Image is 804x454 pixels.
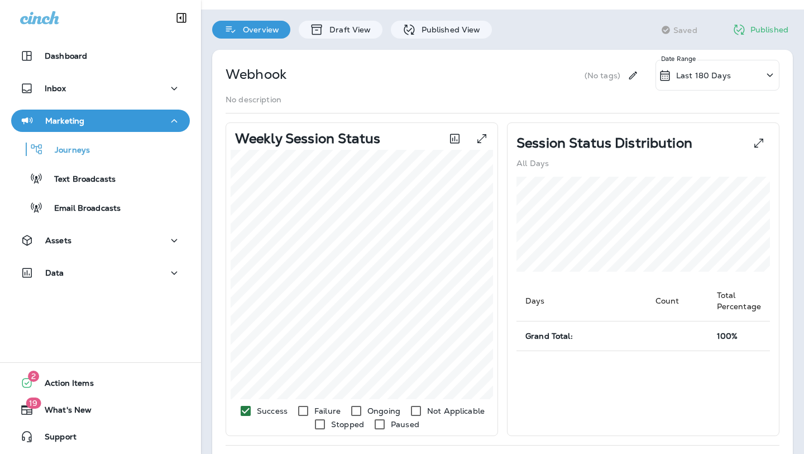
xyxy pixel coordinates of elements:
p: Published [750,25,788,34]
button: Marketing [11,110,190,132]
button: 19What's New [11,399,190,421]
span: Grand Total: [525,331,573,341]
button: Data [11,262,190,284]
p: Text Broadcasts [43,174,116,185]
button: Toggle between session count and session percentage [443,127,466,150]
button: Assets [11,229,190,252]
span: What's New [33,405,92,419]
p: Marketing [45,116,84,125]
p: Paused [391,420,419,429]
button: Collapse Sidebar [166,7,197,29]
button: Email Broadcasts [11,196,190,219]
button: Dashboard [11,45,190,67]
p: Journeys [44,145,90,156]
p: Date Range [661,54,697,63]
span: Action Items [33,379,94,392]
p: Dashboard [45,51,87,60]
button: 2Action Items [11,372,190,394]
p: Assets [45,236,71,245]
p: Webhook [226,65,286,83]
p: Ongoing [367,406,400,415]
button: Support [11,425,190,448]
p: Failure [314,406,341,415]
span: 19 [26,398,41,409]
div: Edit [623,60,643,91]
p: Inbox [45,84,66,93]
button: Text Broadcasts [11,167,190,190]
p: All Days [516,159,549,168]
th: Days [516,281,647,321]
p: Stopped [331,420,364,429]
th: Count [647,281,708,321]
span: Support [33,432,76,446]
span: 100% [717,331,738,341]
p: Not Applicable [427,406,485,415]
p: Session Status Distribution [516,139,692,148]
p: Data [45,268,64,277]
p: Email Broadcasts [43,204,121,214]
th: Total Percentage [708,281,770,321]
p: Last 180 Days [676,71,731,80]
p: Weekly Session Status [235,134,380,143]
p: No description [226,95,281,104]
button: View Pie expanded to full screen [748,132,770,154]
button: View graph expanded to full screen [471,127,493,150]
p: Overview [237,25,279,34]
span: Saved [673,26,697,35]
p: Draft View [324,25,371,34]
p: Published View [416,25,481,34]
span: 2 [28,371,39,382]
p: (No tags) [585,71,620,80]
button: Inbox [11,77,190,100]
button: Journeys [11,138,190,161]
p: Success [257,406,288,415]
